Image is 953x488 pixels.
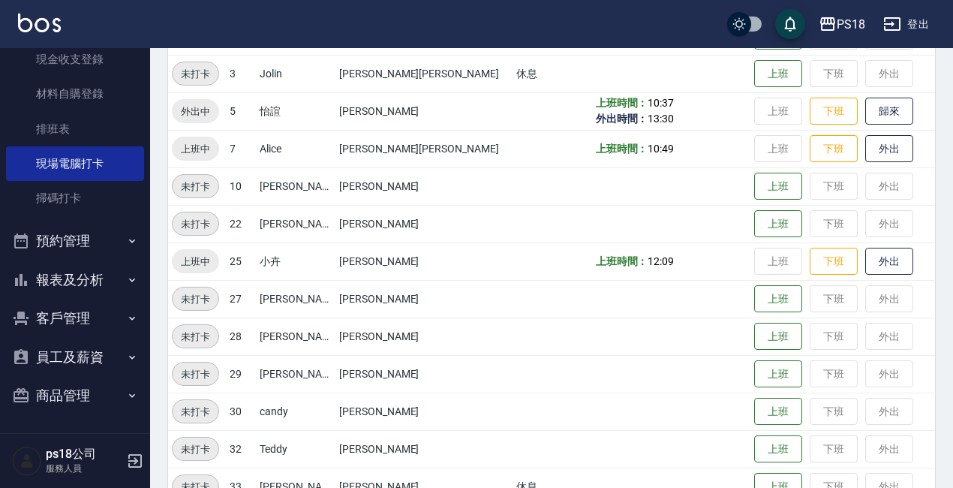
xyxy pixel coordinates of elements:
[810,135,858,163] button: 下班
[226,318,256,355] td: 28
[226,280,256,318] td: 27
[6,299,144,338] button: 客戶管理
[173,179,218,194] span: 未打卡
[226,393,256,430] td: 30
[46,447,122,462] h5: ps18公司
[754,210,802,238] button: 上班
[256,92,335,130] td: 怡諠
[256,242,335,280] td: 小卉
[754,60,802,88] button: 上班
[172,141,219,157] span: 上班中
[226,242,256,280] td: 25
[775,9,805,39] button: save
[335,205,513,242] td: [PERSON_NAME]
[335,242,513,280] td: [PERSON_NAME]
[226,430,256,468] td: 32
[6,42,144,77] a: 現金收支登錄
[6,146,144,181] a: 現場電腦打卡
[173,441,218,457] span: 未打卡
[6,112,144,146] a: 排班表
[6,338,144,377] button: 員工及薪資
[226,355,256,393] td: 29
[335,55,513,92] td: [PERSON_NAME][PERSON_NAME]
[596,113,648,125] b: 外出時間：
[172,254,219,270] span: 上班中
[877,11,935,38] button: 登出
[256,393,335,430] td: candy
[596,255,648,267] b: 上班時間：
[865,98,913,125] button: 歸來
[6,221,144,261] button: 預約管理
[754,435,802,463] button: 上班
[335,393,513,430] td: [PERSON_NAME]
[6,181,144,215] a: 掃碼打卡
[754,360,802,388] button: 上班
[226,55,256,92] td: 3
[256,355,335,393] td: [PERSON_NAME]
[648,113,674,125] span: 13:30
[810,248,858,276] button: 下班
[173,329,218,345] span: 未打卡
[12,446,42,476] img: Person
[648,97,674,109] span: 10:37
[226,92,256,130] td: 5
[256,280,335,318] td: [PERSON_NAME]
[6,261,144,300] button: 報表及分析
[173,366,218,382] span: 未打卡
[648,143,674,155] span: 10:49
[173,291,218,307] span: 未打卡
[335,430,513,468] td: [PERSON_NAME]
[335,280,513,318] td: [PERSON_NAME]
[865,135,913,163] button: 外出
[335,167,513,205] td: [PERSON_NAME]
[6,376,144,415] button: 商品管理
[335,92,513,130] td: [PERSON_NAME]
[754,323,802,351] button: 上班
[754,173,802,200] button: 上班
[513,55,592,92] td: 休息
[6,77,144,111] a: 材料自購登錄
[865,248,913,276] button: 外出
[596,97,648,109] b: 上班時間：
[335,318,513,355] td: [PERSON_NAME]
[226,167,256,205] td: 10
[256,318,335,355] td: [PERSON_NAME]
[226,205,256,242] td: 22
[173,66,218,82] span: 未打卡
[172,104,219,119] span: 外出中
[173,216,218,232] span: 未打卡
[18,14,61,32] img: Logo
[256,130,335,167] td: Alice
[256,430,335,468] td: Teddy
[173,404,218,420] span: 未打卡
[754,398,802,426] button: 上班
[754,285,802,313] button: 上班
[256,205,335,242] td: [PERSON_NAME]
[46,462,122,475] p: 服務人員
[837,15,865,34] div: PS18
[335,355,513,393] td: [PERSON_NAME]
[648,255,674,267] span: 12:09
[813,9,871,40] button: PS18
[256,167,335,205] td: [PERSON_NAME]
[226,130,256,167] td: 7
[810,98,858,125] button: 下班
[256,55,335,92] td: Jolin
[335,130,513,167] td: [PERSON_NAME][PERSON_NAME]
[596,143,648,155] b: 上班時間：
